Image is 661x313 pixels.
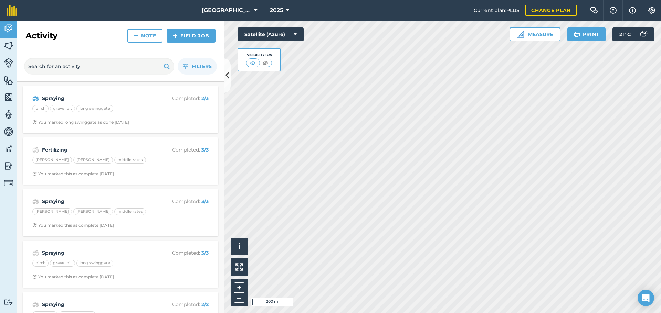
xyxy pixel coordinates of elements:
span: Filters [192,63,212,70]
strong: Spraying [42,198,151,205]
img: fieldmargin Logo [7,5,17,16]
img: svg+xml;base64,PHN2ZyB4bWxucz0iaHR0cDovL3d3dy53My5vcmcvMjAwMC9zdmciIHdpZHRoPSI1NiIgaGVpZ2h0PSI2MC... [4,92,13,102]
img: svg+xml;base64,PD94bWwgdmVyc2lvbj0iMS4wIiBlbmNvZGluZz0idXRmLTgiPz4KPCEtLSBHZW5lcmF0b3I6IEFkb2JlIE... [32,300,39,309]
div: You marked long swinggate as done [DATE] [32,120,129,125]
div: long swinggate [76,105,113,112]
div: birch [32,260,49,267]
img: svg+xml;base64,PHN2ZyB4bWxucz0iaHR0cDovL3d3dy53My5vcmcvMjAwMC9zdmciIHdpZHRoPSI1MCIgaGVpZ2h0PSI0MC... [249,59,257,66]
img: svg+xml;base64,PHN2ZyB4bWxucz0iaHR0cDovL3d3dy53My5vcmcvMjAwMC9zdmciIHdpZHRoPSIxOSIgaGVpZ2h0PSIyNC... [164,62,170,70]
a: FertilizingCompleted: 3/3[PERSON_NAME][PERSON_NAME]middle ratesClock with arrow pointing clockwis... [27,142,214,181]
div: [PERSON_NAME] [73,208,113,215]
img: svg+xml;base64,PD94bWwgdmVyc2lvbj0iMS4wIiBlbmNvZGluZz0idXRmLTgiPz4KPCEtLSBHZW5lcmF0b3I6IEFkb2JlIE... [4,126,13,137]
img: svg+xml;base64,PHN2ZyB4bWxucz0iaHR0cDovL3d3dy53My5vcmcvMjAwMC9zdmciIHdpZHRoPSI1MCIgaGVpZ2h0PSI0MC... [261,59,270,66]
p: Completed : [154,249,209,257]
div: You marked this as complete [DATE] [32,171,114,177]
strong: 2 / 3 [201,95,209,101]
a: Change plan [525,5,577,16]
div: You marked this as complete [DATE] [32,274,114,280]
div: You marked this as complete [DATE] [32,223,114,228]
button: – [234,293,244,303]
button: + [234,282,244,293]
button: i [231,238,248,255]
strong: Fertilizing [42,146,151,154]
button: Satellite (Azure) [238,27,304,41]
p: Completed : [154,198,209,205]
a: Note [127,29,162,43]
img: svg+xml;base64,PD94bWwgdmVyc2lvbj0iMS4wIiBlbmNvZGluZz0idXRmLTgiPz4KPCEtLSBHZW5lcmF0b3I6IEFkb2JlIE... [32,197,39,205]
div: long swinggate [76,260,113,267]
p: Completed : [154,146,209,154]
span: Current plan : PLUS [474,7,520,14]
img: Two speech bubbles overlapping with the left bubble in the forefront [590,7,598,14]
img: svg+xml;base64,PD94bWwgdmVyc2lvbj0iMS4wIiBlbmNvZGluZz0idXRmLTgiPz4KPCEtLSBHZW5lcmF0b3I6IEFkb2JlIE... [4,23,13,34]
img: svg+xml;base64,PD94bWwgdmVyc2lvbj0iMS4wIiBlbmNvZGluZz0idXRmLTgiPz4KPCEtLSBHZW5lcmF0b3I6IEFkb2JlIE... [4,178,13,188]
img: svg+xml;base64,PD94bWwgdmVyc2lvbj0iMS4wIiBlbmNvZGluZz0idXRmLTgiPz4KPCEtLSBHZW5lcmF0b3I6IEFkb2JlIE... [4,58,13,68]
strong: 3 / 3 [201,198,209,204]
span: i [238,242,240,250]
img: svg+xml;base64,PHN2ZyB4bWxucz0iaHR0cDovL3d3dy53My5vcmcvMjAwMC9zdmciIHdpZHRoPSIxNyIgaGVpZ2h0PSIxNy... [629,6,636,14]
img: A cog icon [648,7,656,14]
img: svg+xml;base64,PD94bWwgdmVyc2lvbj0iMS4wIiBlbmNvZGluZz0idXRmLTgiPz4KPCEtLSBHZW5lcmF0b3I6IEFkb2JlIE... [636,27,650,41]
strong: 3 / 3 [201,147,209,153]
img: Clock with arrow pointing clockwise [32,223,37,227]
p: Completed : [154,301,209,308]
img: Four arrows, one pointing top left, one top right, one bottom right and the last bottom left [235,263,243,271]
img: Clock with arrow pointing clockwise [32,275,37,279]
img: svg+xml;base64,PHN2ZyB4bWxucz0iaHR0cDovL3d3dy53My5vcmcvMjAwMC9zdmciIHdpZHRoPSIxNCIgaGVpZ2h0PSIyNC... [173,32,178,40]
img: svg+xml;base64,PD94bWwgdmVyc2lvbj0iMS4wIiBlbmNvZGluZz0idXRmLTgiPz4KPCEtLSBHZW5lcmF0b3I6IEFkb2JlIE... [32,249,39,257]
a: Field Job [167,29,216,43]
img: svg+xml;base64,PD94bWwgdmVyc2lvbj0iMS4wIiBlbmNvZGluZz0idXRmLTgiPz4KPCEtLSBHZW5lcmF0b3I6IEFkb2JlIE... [4,109,13,120]
strong: Spraying [42,94,151,102]
a: SprayingCompleted: 2/3birchgravel pitlong swinggateClock with arrow pointing clockwiseYou marked ... [27,90,214,129]
img: svg+xml;base64,PD94bWwgdmVyc2lvbj0iMS4wIiBlbmNvZGluZz0idXRmLTgiPz4KPCEtLSBHZW5lcmF0b3I6IEFkb2JlIE... [4,161,13,171]
a: SprayingCompleted: 3/3birchgravel pitlong swinggateClock with arrow pointing clockwiseYou marked ... [27,245,214,284]
img: Clock with arrow pointing clockwise [32,171,37,176]
img: Clock with arrow pointing clockwise [32,120,37,124]
img: svg+xml;base64,PD94bWwgdmVyc2lvbj0iMS4wIiBlbmNvZGluZz0idXRmLTgiPz4KPCEtLSBHZW5lcmF0b3I6IEFkb2JlIE... [4,144,13,154]
p: Completed : [154,94,209,102]
strong: 3 / 3 [201,250,209,256]
button: 21 °C [612,27,654,41]
img: Ruler icon [517,31,524,38]
img: svg+xml;base64,PD94bWwgdmVyc2lvbj0iMS4wIiBlbmNvZGluZz0idXRmLTgiPz4KPCEtLSBHZW5lcmF0b3I6IEFkb2JlIE... [4,299,13,305]
img: svg+xml;base64,PHN2ZyB4bWxucz0iaHR0cDovL3d3dy53My5vcmcvMjAwMC9zdmciIHdpZHRoPSIxOSIgaGVpZ2h0PSIyNC... [574,30,580,38]
button: Print [567,27,606,41]
img: svg+xml;base64,PHN2ZyB4bWxucz0iaHR0cDovL3d3dy53My5vcmcvMjAwMC9zdmciIHdpZHRoPSI1NiIgaGVpZ2h0PSI2MC... [4,41,13,51]
div: middle rates [114,157,146,164]
div: middle rates [114,208,146,215]
input: Search for an activity [24,58,174,75]
span: 2025 [270,6,283,14]
div: gravel pit [50,105,75,112]
img: svg+xml;base64,PD94bWwgdmVyc2lvbj0iMS4wIiBlbmNvZGluZz0idXRmLTgiPz4KPCEtLSBHZW5lcmF0b3I6IEFkb2JlIE... [32,94,39,102]
strong: 2 / 2 [201,301,209,308]
img: svg+xml;base64,PHN2ZyB4bWxucz0iaHR0cDovL3d3dy53My5vcmcvMjAwMC9zdmciIHdpZHRoPSIxNCIgaGVpZ2h0PSIyNC... [134,32,138,40]
span: [GEOGRAPHIC_DATA] [202,6,251,14]
strong: Spraying [42,301,151,308]
button: Filters [178,58,217,75]
div: [PERSON_NAME] [32,157,72,164]
strong: Spraying [42,249,151,257]
div: Visibility: On [246,52,272,58]
img: svg+xml;base64,PHN2ZyB4bWxucz0iaHR0cDovL3d3dy53My5vcmcvMjAwMC9zdmciIHdpZHRoPSI1NiIgaGVpZ2h0PSI2MC... [4,75,13,85]
img: A question mark icon [609,7,617,14]
a: SprayingCompleted: 3/3[PERSON_NAME][PERSON_NAME]middle ratesClock with arrow pointing clockwiseYo... [27,193,214,232]
img: svg+xml;base64,PD94bWwgdmVyc2lvbj0iMS4wIiBlbmNvZGluZz0idXRmLTgiPz4KPCEtLSBHZW5lcmF0b3I6IEFkb2JlIE... [32,146,39,154]
span: 21 ° C [619,27,631,41]
div: Open Intercom Messenger [638,290,654,306]
div: [PERSON_NAME] [73,157,113,164]
div: gravel pit [50,260,75,267]
div: birch [32,105,49,112]
button: Measure [510,27,560,41]
h2: Activity [25,30,57,41]
div: [PERSON_NAME] [32,208,72,215]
